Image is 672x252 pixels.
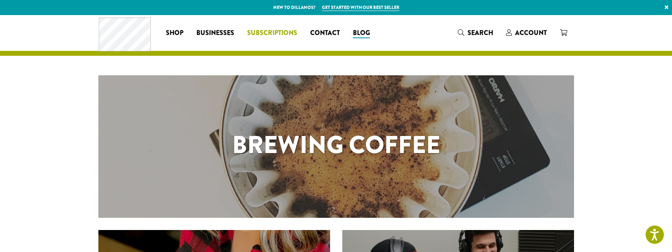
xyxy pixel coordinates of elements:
[196,28,234,38] span: Businesses
[98,127,574,163] h1: Brewing Coffee
[159,26,190,39] a: Shop
[451,26,500,39] a: Search
[98,75,574,218] a: Brewing Coffee
[515,28,547,37] span: Account
[247,28,297,38] span: Subscriptions
[166,28,183,38] span: Shop
[322,4,399,11] a: Get started with our best seller
[353,28,370,38] span: Blog
[468,28,493,37] span: Search
[310,28,340,38] span: Contact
